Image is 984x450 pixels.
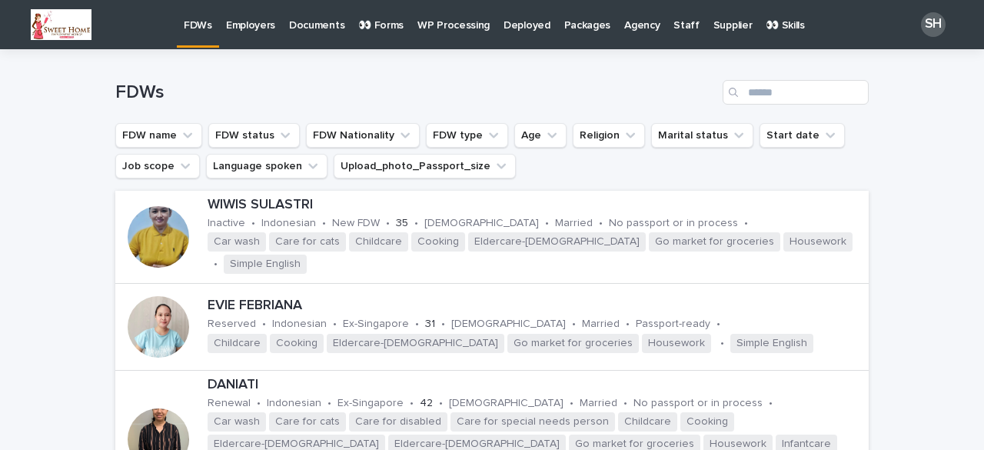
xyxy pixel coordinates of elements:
[451,318,566,331] p: [DEMOGRAPHIC_DATA]
[208,334,267,353] span: Childcare
[449,397,563,410] p: [DEMOGRAPHIC_DATA]
[415,318,419,331] p: •
[269,232,346,252] span: Care for cats
[208,397,251,410] p: Renewal
[439,397,443,410] p: •
[343,318,409,331] p: Ex-Singapore
[570,397,573,410] p: •
[267,397,321,410] p: Indonesian
[322,217,326,230] p: •
[921,12,946,37] div: SH
[115,123,202,148] button: FDW name
[410,397,414,410] p: •
[441,318,445,331] p: •
[420,397,433,410] p: 42
[783,232,853,252] span: Housework
[115,82,716,104] h1: FDWs
[716,318,720,331] p: •
[582,318,620,331] p: Married
[31,9,91,40] img: 2a2EJceavRpfugFlk0OQI_8bRI5x8ccvmwU8FgkkLwo
[555,217,593,230] p: Married
[115,154,200,178] button: Job scope
[411,232,465,252] span: Cooking
[723,80,869,105] input: Search
[224,255,307,274] span: Simple English
[468,232,646,252] span: Eldercare-[DEMOGRAPHIC_DATA]
[270,334,324,353] span: Cooking
[623,397,627,410] p: •
[649,232,780,252] span: Go market for groceries
[208,412,266,432] span: Car wash
[269,412,346,432] span: Care for cats
[580,397,617,410] p: Married
[720,337,724,350] p: •
[572,318,576,331] p: •
[744,217,748,230] p: •
[609,217,738,230] p: No passport or in process
[426,123,508,148] button: FDW type
[262,318,266,331] p: •
[327,334,504,353] span: Eldercare-[DEMOGRAPHIC_DATA]
[424,217,539,230] p: [DEMOGRAPHIC_DATA]
[333,318,337,331] p: •
[327,397,331,410] p: •
[760,123,845,148] button: Start date
[208,298,863,315] p: EVIE FEBRIANA
[261,217,316,230] p: Indonesian
[573,123,645,148] button: Religion
[396,217,408,230] p: 35
[618,412,677,432] span: Childcare
[208,377,863,394] p: DANIATI
[208,123,300,148] button: FDW status
[251,217,255,230] p: •
[507,334,639,353] span: Go market for groceries
[514,123,567,148] button: Age
[208,232,266,252] span: Car wash
[208,318,256,331] p: Reserved
[386,217,390,230] p: •
[208,197,863,214] p: WIWIS SULASTRI
[636,318,710,331] p: Passport-ready
[414,217,418,230] p: •
[206,154,327,178] button: Language spoken
[257,397,261,410] p: •
[450,412,615,432] span: Care for special needs person
[626,318,630,331] p: •
[208,217,245,230] p: Inactive
[425,318,435,331] p: 31
[332,217,380,230] p: New FDW
[730,334,813,353] span: Simple English
[633,397,763,410] p: No passport or in process
[769,397,773,410] p: •
[651,123,753,148] button: Marital status
[642,334,711,353] span: Housework
[349,232,408,252] span: Childcare
[334,154,516,178] button: Upload_photo_Passport_size
[115,191,869,284] a: WIWIS SULASTRIInactive•Indonesian•New FDW•35•[DEMOGRAPHIC_DATA]•Married•No passport or in process...
[214,258,218,271] p: •
[349,412,447,432] span: Care for disabled
[272,318,327,331] p: Indonesian
[599,217,603,230] p: •
[337,397,404,410] p: Ex-Singapore
[680,412,734,432] span: Cooking
[545,217,549,230] p: •
[306,123,420,148] button: FDW Nationality
[115,284,869,371] a: EVIE FEBRIANAReserved•Indonesian•Ex-Singapore•31•[DEMOGRAPHIC_DATA]•Married•Passport-ready•Childc...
